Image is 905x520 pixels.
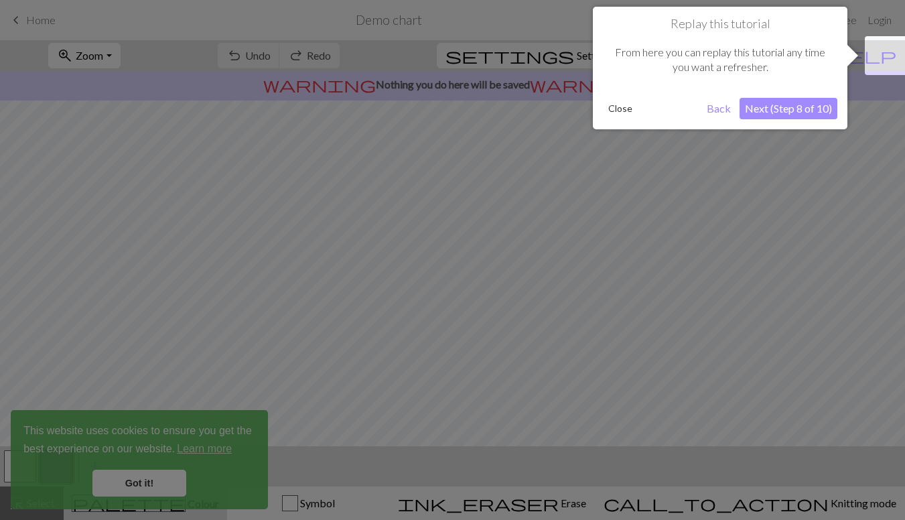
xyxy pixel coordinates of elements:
div: Replay this tutorial [593,7,847,129]
div: From here you can replay this tutorial any time you want a refresher. [603,31,837,88]
button: Back [701,98,736,119]
button: Close [603,99,638,119]
h1: Replay this tutorial [603,17,837,31]
button: Next (Step 8 of 10) [740,98,837,119]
